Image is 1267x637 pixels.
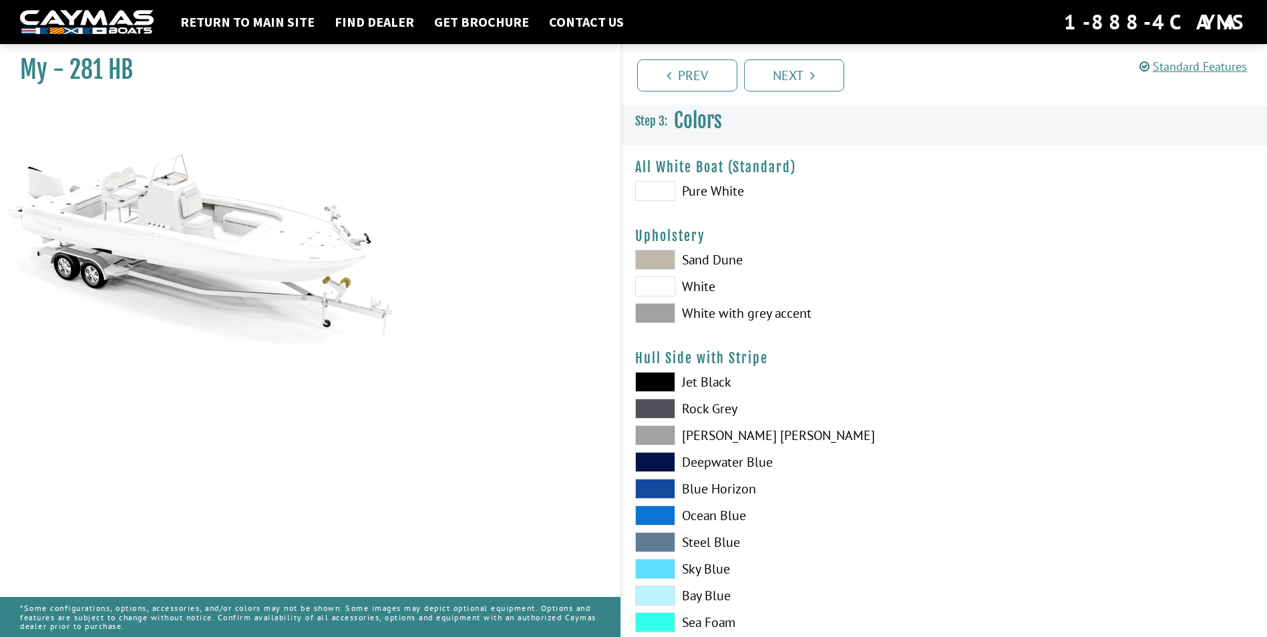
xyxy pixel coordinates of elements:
[1064,7,1247,37] div: 1-888-4CAYMAS
[635,612,931,632] label: Sea Foam
[635,586,931,606] label: Bay Blue
[174,13,321,31] a: Return to main site
[635,425,931,445] label: [PERSON_NAME] [PERSON_NAME]
[635,532,931,552] label: Steel Blue
[635,181,931,201] label: Pure White
[635,276,931,296] label: White
[635,479,931,499] label: Blue Horizon
[635,250,931,270] label: Sand Dune
[542,13,630,31] a: Contact Us
[635,452,931,472] label: Deepwater Blue
[635,505,931,525] label: Ocean Blue
[20,597,600,637] p: *Some configurations, options, accessories, and/or colors may not be shown. Some images may depic...
[635,159,1254,176] h4: All White Boat (Standard)
[427,13,536,31] a: Get Brochure
[635,350,1254,367] h4: Hull Side with Stripe
[635,399,931,419] label: Rock Grey
[635,559,931,579] label: Sky Blue
[744,59,844,91] a: Next
[20,55,587,85] h1: My - 281 HB
[1139,59,1247,74] a: Standard Features
[637,59,737,91] a: Prev
[328,13,421,31] a: Find Dealer
[20,10,154,35] img: white-logo-c9c8dbefe5ff5ceceb0f0178aa75bf4bb51f6bca0971e226c86eb53dfe498488.png
[635,228,1254,244] h4: Upholstery
[635,372,931,392] label: Jet Black
[635,303,931,323] label: White with grey accent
